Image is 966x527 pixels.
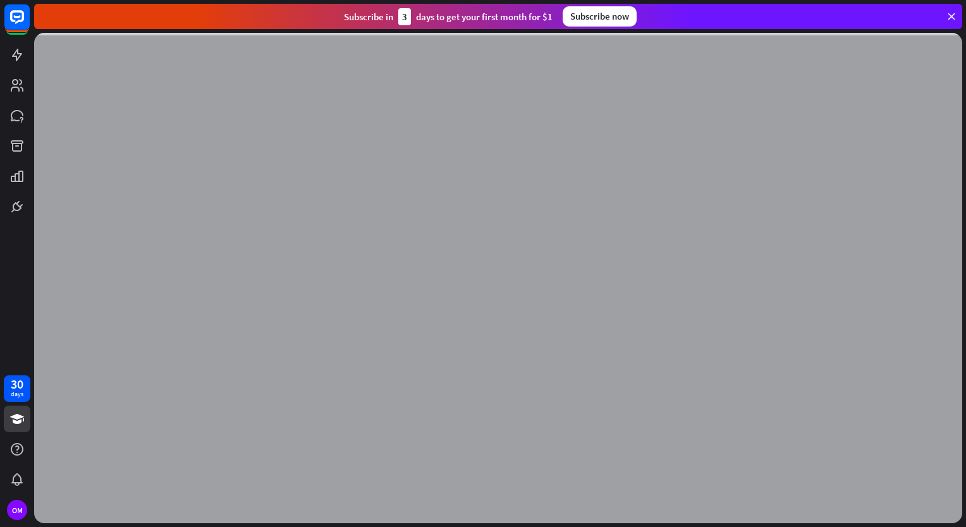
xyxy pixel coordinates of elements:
[4,375,30,402] a: 30 days
[398,8,411,25] div: 3
[7,500,27,520] div: OM
[344,8,553,25] div: Subscribe in days to get your first month for $1
[563,6,637,27] div: Subscribe now
[11,379,23,390] div: 30
[11,390,23,399] div: days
